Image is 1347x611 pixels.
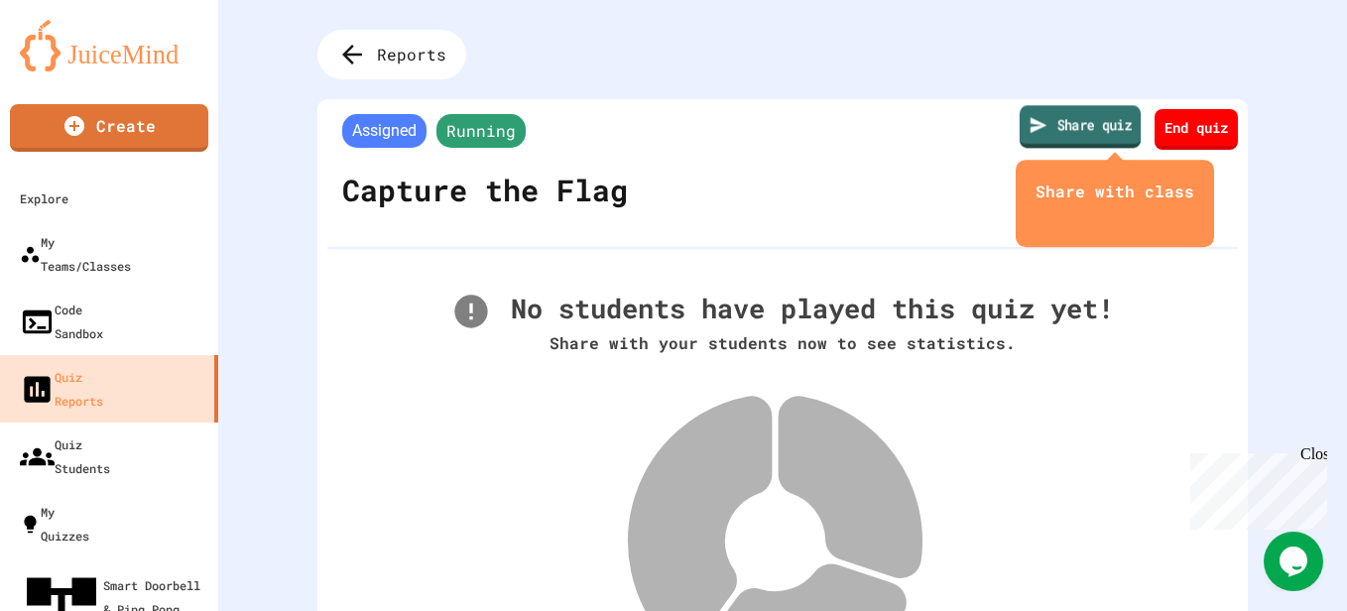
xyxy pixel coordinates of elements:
[1036,180,1194,203] div: Share with class
[1155,109,1238,150] a: End quiz
[377,43,446,66] span: Reports
[20,20,198,71] img: logo-orange.svg
[20,186,68,210] div: Explore
[20,432,110,480] div: Quiz Students
[451,289,1114,331] div: No students have played this quiz yet!
[10,104,208,152] a: Create
[20,365,103,413] div: Quiz Reports
[1264,532,1327,591] iframe: chat widget
[337,153,633,227] div: Capture the Flag
[20,298,103,345] div: Code Sandbox
[1182,445,1327,530] iframe: chat widget
[436,114,526,148] span: Running
[342,114,427,148] span: Assigned
[20,230,131,278] div: My Teams/Classes
[8,8,137,126] div: Chat with us now!Close
[1020,105,1141,148] a: Share quiz
[20,500,89,548] div: My Quizzes
[451,331,1114,355] div: Share with your students now to see statistics.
